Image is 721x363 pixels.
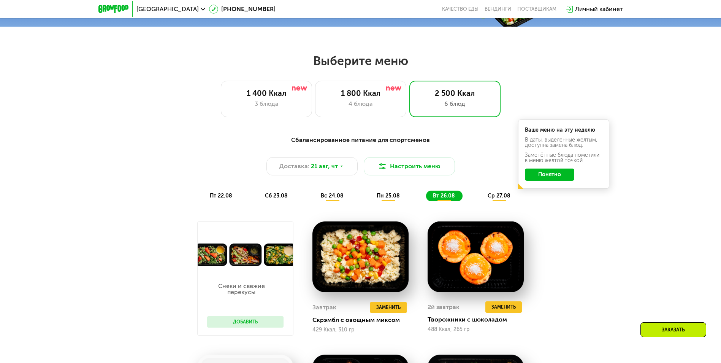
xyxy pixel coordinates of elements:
h2: Выберите меню [24,53,697,68]
div: 2й завтрак [428,301,460,313]
span: вт 26.08 [433,193,455,199]
div: Завтрак [312,302,336,313]
div: Творожники с шоколадом [428,316,530,323]
button: Добавить [207,316,284,328]
p: Снеки и свежие перекусы [207,283,276,295]
span: 21 авг, чт [311,162,338,171]
div: 2 500 Ккал [417,89,493,98]
div: 4 блюда [323,99,398,108]
a: Качество еды [442,6,479,12]
button: Заменить [370,302,407,313]
div: Заказать [640,322,706,337]
button: Настроить меню [364,157,455,175]
div: Ваше меню на эту неделю [525,127,602,133]
span: вс 24.08 [321,193,344,199]
button: Понятно [525,169,574,181]
button: Заменить [485,301,522,313]
div: 429 Ккал, 310 гр [312,327,409,333]
span: [GEOGRAPHIC_DATA] [136,6,199,12]
a: [PHONE_NUMBER] [209,5,276,14]
span: Заменить [491,303,516,311]
a: Вендинги [485,6,511,12]
div: Скрэмбл с овощным миксом [312,316,415,324]
div: В даты, выделенные желтым, доступна замена блюд. [525,137,602,148]
span: Доставка: [279,162,309,171]
span: ср 27.08 [488,193,510,199]
span: пт 22.08 [210,193,232,199]
div: Заменённые блюда пометили в меню жёлтой точкой. [525,153,602,163]
div: 1 800 Ккал [323,89,398,98]
div: Личный кабинет [575,5,623,14]
div: 488 Ккал, 265 гр [428,326,524,333]
div: 1 400 Ккал [229,89,304,98]
div: 6 блюд [417,99,493,108]
span: пн 25.08 [377,193,400,199]
div: Сбалансированное питание для спортсменов [136,135,586,145]
span: Заменить [376,304,401,311]
span: сб 23.08 [265,193,288,199]
div: 3 блюда [229,99,304,108]
div: поставщикам [517,6,556,12]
